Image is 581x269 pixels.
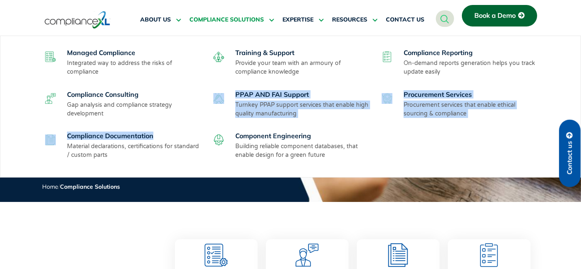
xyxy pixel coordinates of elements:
p: Gap analysis and compliance strategy development [67,101,202,118]
p: Material declarations, certifications for standard / custom parts [67,142,202,159]
img: component-engineering.svg [213,134,224,145]
span: ABOUT US [140,16,171,24]
a: COMPLIANCE SOLUTIONS [189,10,274,30]
a: Training & Support [235,48,294,57]
a: PPAP AND FAI Support [235,90,309,98]
span: CONTACT US [386,16,424,24]
span: / [43,183,120,190]
span: Compliance Solutions [60,183,120,190]
img: managed-compliance.svg [45,51,56,62]
span: EXPERTISE [282,16,313,24]
img: logo-one.svg [45,10,110,29]
p: Provide your team with an armoury of compliance knowledge [235,59,371,76]
img: ppaf-fai.svg [213,93,224,104]
a: CONTACT US [386,10,424,30]
a: Compliance Reporting [404,48,473,57]
p: Building reliable component databases, that enable design for a green future [235,142,371,159]
span: Contact us [566,141,574,175]
a: ABOUT US [140,10,181,30]
p: Turnkey PPAP support services that enable high quality manufacturing [235,101,371,118]
img: compliance-documentation.svg [45,134,56,145]
a: Home [43,183,59,190]
a: EXPERTISE [282,10,324,30]
a: Compliance Consulting [67,90,139,98]
img: procurement-services.svg [382,93,392,104]
p: Integrated way to address the risks of compliance [67,59,202,76]
img: compliance-reporting.svg [382,51,392,62]
a: Managed Compliance [67,48,135,57]
a: Compliance Documentation [67,132,153,140]
a: navsearch-button [436,10,454,27]
img: compliance-consulting.svg [45,93,56,104]
p: Procurement services that enable ethical sourcing & compliance [404,101,539,118]
span: COMPLIANCE SOLUTIONS [189,16,264,24]
img: training-support.svg [213,51,224,62]
span: RESOURCES [332,16,367,24]
a: Contact us [559,120,581,187]
a: Book a Demo [462,5,537,26]
a: Procurement Services [404,90,472,98]
span: Book a Demo [474,12,516,19]
p: On-demand reports generation helps you track update easily [404,59,539,76]
a: Component Engineering [235,132,311,140]
a: RESOURCES [332,10,378,30]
